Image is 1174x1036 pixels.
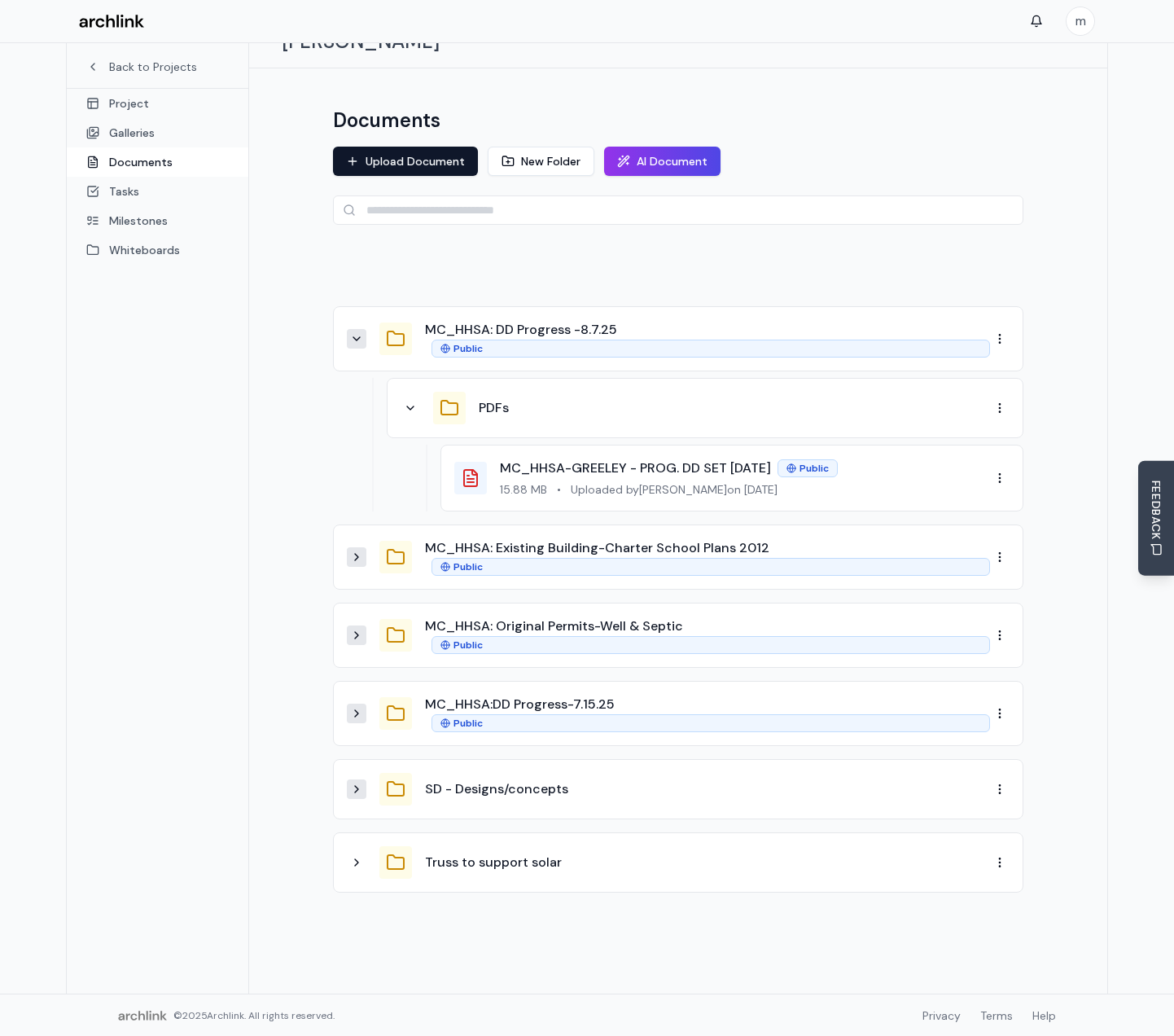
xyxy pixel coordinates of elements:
[500,481,547,498] span: 15.88 MB
[425,779,568,799] button: SD - Designs/concepts
[79,15,144,29] img: Archlink
[333,603,1023,668] div: MC_HHSA: Original Permits-Well & SepticPublic
[453,342,483,355] span: Public
[333,108,440,134] h1: Documents
[453,560,483,573] span: Public
[1138,461,1174,576] button: Send Feedback
[1148,481,1164,540] span: FEEDBACK
[67,206,248,235] a: Milestones
[118,1011,167,1021] img: Archlink
[173,1009,335,1022] span: © 2025 Archlink. All rights reserved.
[387,378,1023,438] div: PDFs
[333,525,1023,590] div: MC_HHSA: Existing Building-Charter School Plans 2012Public
[500,459,771,476] a: MC_HHSA-GREELEY - PROG. DD SET [DATE]
[440,445,1023,511] div: MC_HHSA-GREELEY - PROG. DD SET [DATE]Public15.88 MB•Uploaded by[PERSON_NAME]on [DATE]
[67,235,248,265] a: Whiteboards
[67,177,248,206] a: Tasks
[425,538,769,558] button: MC_HHSA: Existing Building-Charter School Plans 2012
[799,462,829,475] span: Public
[571,481,778,498] span: Uploaded by [PERSON_NAME] on [DATE]
[1067,7,1094,35] span: m
[333,681,1023,746] div: MC_HHSA:DD Progress-7.15.25Public
[425,617,683,636] button: MC_HHSA: Original Permits-Well & Septic
[425,695,615,714] button: MC_HHSA:DD Progress-7.15.25
[922,1007,961,1024] a: Privacy
[67,118,248,147] a: Galleries
[333,147,478,176] button: Upload Document
[67,147,248,177] a: Documents
[604,147,721,176] button: AI Document
[453,717,483,730] span: Public
[86,59,229,75] a: Back to Projects
[453,639,483,652] span: Public
[425,320,617,340] button: MC_HHSA: DD Progress -8.7.25
[1032,1007,1056,1024] a: Help
[333,759,1023,819] div: SD - Designs/concepts
[980,1007,1013,1024] a: Terms
[333,306,1023,371] div: MC_HHSA: DD Progress -8.7.25Public
[479,398,509,418] button: PDFs
[488,147,594,176] button: New Folder
[67,89,248,118] a: Project
[425,853,562,872] button: Truss to support solar
[557,481,561,498] span: •
[333,832,1023,893] div: Truss to support solar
